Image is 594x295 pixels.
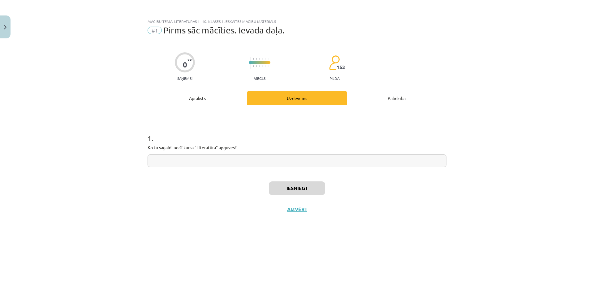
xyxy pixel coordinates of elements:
div: Palīdzība [347,91,446,105]
img: students-c634bb4e5e11cddfef0936a35e636f08e4e9abd3cc4e673bd6f9a4125e45ecb1.svg [329,55,340,71]
button: Iesniegt [269,181,325,195]
span: Pirms sāc mācīties. Ievada daļa. [163,25,285,35]
p: Ko tu sagaidi no šī kursa "Literatūra" apguves? [148,144,446,151]
div: Mācību tēma: Literatūras i - 10. klases 1.ieskaites mācību materiāls [148,19,446,24]
img: icon-short-line-57e1e144782c952c97e751825c79c345078a6d821885a25fce030b3d8c18986b.svg [262,65,263,67]
div: 0 [183,60,187,69]
img: icon-short-line-57e1e144782c952c97e751825c79c345078a6d821885a25fce030b3d8c18986b.svg [259,65,260,67]
p: Saņemsi [175,76,195,80]
p: pilda [329,76,339,80]
img: icon-short-line-57e1e144782c952c97e751825c79c345078a6d821885a25fce030b3d8c18986b.svg [262,58,263,60]
div: Apraksts [148,91,247,105]
span: #1 [148,27,162,34]
span: 153 [337,64,345,70]
img: icon-close-lesson-0947bae3869378f0d4975bcd49f059093ad1ed9edebbc8119c70593378902aed.svg [4,25,6,29]
button: Aizvērt [285,206,309,212]
img: icon-short-line-57e1e144782c952c97e751825c79c345078a6d821885a25fce030b3d8c18986b.svg [256,58,257,60]
p: Viegls [254,76,265,80]
div: Uzdevums [247,91,347,105]
img: icon-short-line-57e1e144782c952c97e751825c79c345078a6d821885a25fce030b3d8c18986b.svg [253,58,254,60]
img: icon-long-line-d9ea69661e0d244f92f715978eff75569469978d946b2353a9bb055b3ed8787d.svg [250,57,251,69]
img: icon-short-line-57e1e144782c952c97e751825c79c345078a6d821885a25fce030b3d8c18986b.svg [256,65,257,67]
img: icon-short-line-57e1e144782c952c97e751825c79c345078a6d821885a25fce030b3d8c18986b.svg [259,58,260,60]
h1: 1 . [148,123,446,142]
img: icon-short-line-57e1e144782c952c97e751825c79c345078a6d821885a25fce030b3d8c18986b.svg [253,65,254,67]
span: XP [187,58,192,62]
